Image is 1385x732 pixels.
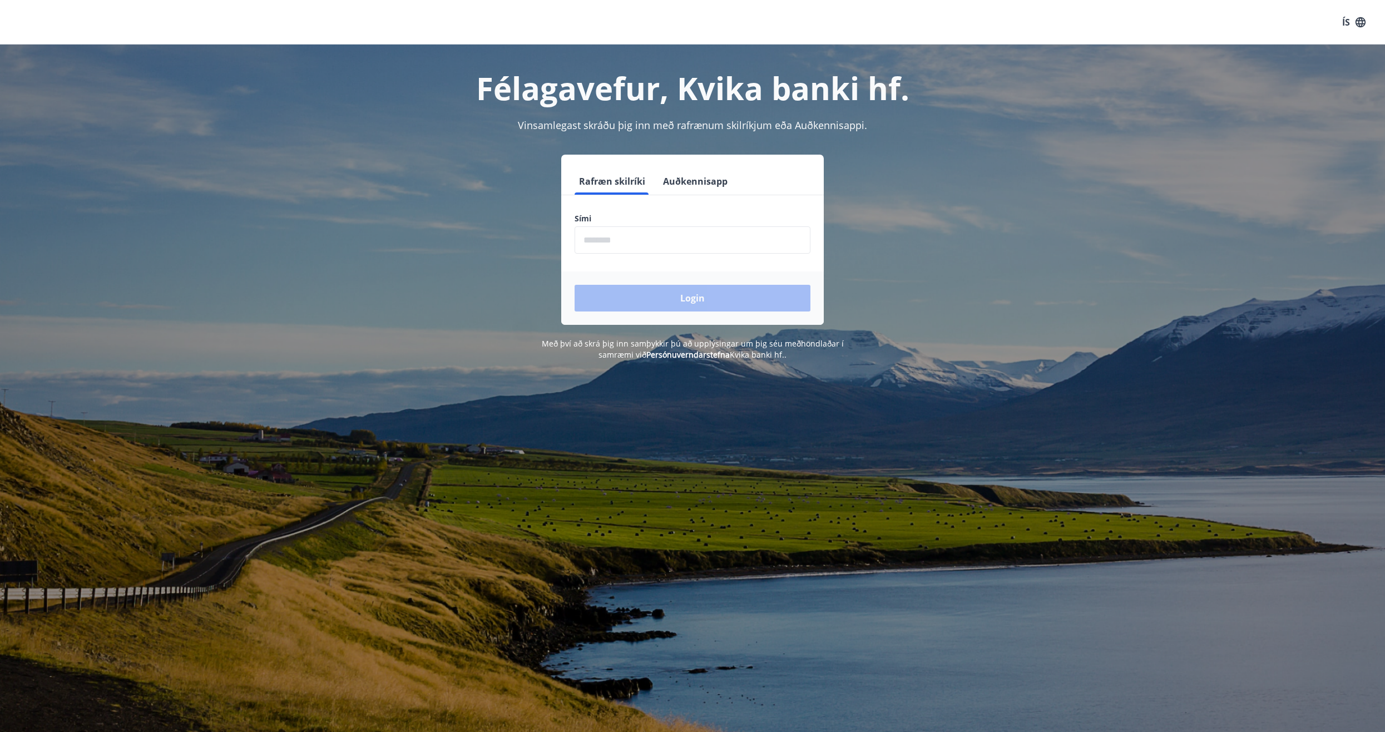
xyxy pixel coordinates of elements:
a: Persónuverndarstefna [646,349,730,360]
label: Sími [575,213,810,224]
span: Vinsamlegast skráðu þig inn með rafrænum skilríkjum eða Auðkennisappi. [518,118,867,132]
button: Auðkennisapp [659,168,732,195]
span: Með því að skrá þig inn samþykkir þú að upplýsingar um þig séu meðhöndlaðar í samræmi við Kvika b... [542,338,844,360]
button: ÍS [1336,12,1372,32]
button: Rafræn skilríki [575,168,650,195]
h1: Félagavefur, Kvika banki hf. [305,67,1080,109]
